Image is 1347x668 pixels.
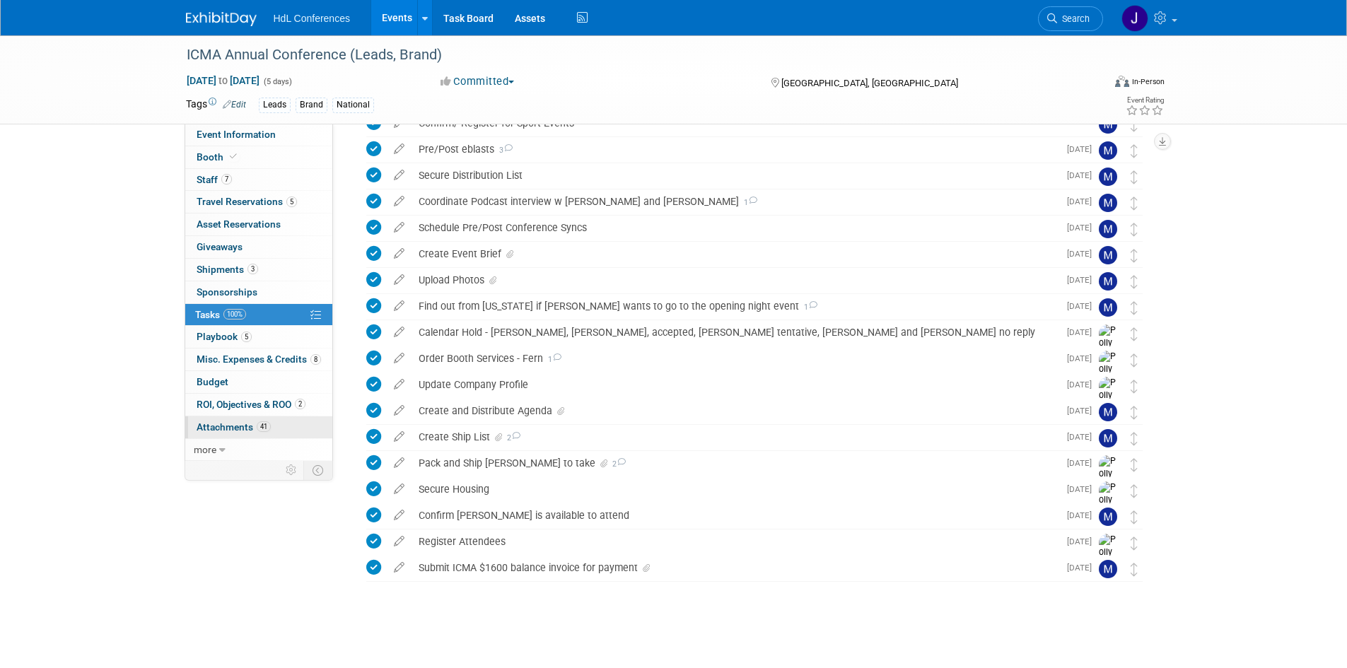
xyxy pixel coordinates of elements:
[387,404,412,417] a: edit
[1131,118,1138,131] i: Move task
[1131,327,1138,341] i: Move task
[1099,429,1117,447] img: Melissa Heiselt
[1067,537,1099,546] span: [DATE]
[1067,249,1099,259] span: [DATE]
[387,352,412,365] a: edit
[1067,432,1099,442] span: [DATE]
[247,264,258,274] span: 3
[412,373,1059,397] div: Update Company Profile
[412,556,1059,580] div: Submit ICMA $1600 balance invoice for payment
[186,97,246,113] td: Tags
[186,12,257,26] img: ExhibitDay
[543,355,561,364] span: 1
[257,421,271,432] span: 41
[1099,455,1120,493] img: Polly Tracy
[387,430,412,443] a: edit
[1131,76,1165,87] div: In-Person
[387,378,412,391] a: edit
[197,196,297,207] span: Travel Reservations
[1115,76,1129,87] img: Format-Inperson.png
[185,281,332,303] a: Sponsorships
[241,332,252,342] span: 5
[412,268,1059,292] div: Upload Photos
[1126,97,1164,104] div: Event Rating
[332,98,374,112] div: National
[387,326,412,339] a: edit
[1131,249,1138,262] i: Move task
[412,477,1059,501] div: Secure Housing
[412,137,1059,161] div: Pre/Post eblasts
[1067,484,1099,494] span: [DATE]
[185,191,332,213] a: Travel Reservations5
[295,399,305,409] span: 2
[185,146,332,168] a: Booth
[185,304,332,326] a: Tasks100%
[412,451,1059,475] div: Pack and Ship [PERSON_NAME] to take
[412,216,1059,240] div: Schedule Pre/Post Conference Syncs
[387,195,412,208] a: edit
[412,503,1059,527] div: Confirm [PERSON_NAME] is available to attend
[1121,5,1148,32] img: Johnny Nguyen
[1099,141,1117,160] img: Melissa Heiselt
[387,300,412,312] a: edit
[197,151,240,163] span: Booth
[274,13,350,24] span: HdL Conferences
[185,439,332,461] a: more
[610,459,626,469] span: 2
[781,78,958,88] span: [GEOGRAPHIC_DATA], [GEOGRAPHIC_DATA]
[412,294,1059,318] div: Find out from [US_STATE] if [PERSON_NAME] wants to go to the opening night event
[1131,170,1138,184] i: Move task
[197,129,276,140] span: Event Information
[185,348,332,370] a: Misc. Expenses & Credits8
[1131,197,1138,210] i: Move task
[310,354,321,365] span: 8
[412,242,1059,266] div: Create Event Brief
[1067,327,1099,337] span: [DATE]
[1131,223,1138,236] i: Move task
[197,376,228,387] span: Budget
[387,221,412,234] a: edit
[1131,484,1138,498] i: Move task
[197,399,305,410] span: ROI, Objectives & ROO
[1067,406,1099,416] span: [DATE]
[387,169,412,182] a: edit
[197,218,281,230] span: Asset Reservations
[799,303,817,312] span: 1
[412,346,1059,370] div: Order Booth Services - Fern
[1131,406,1138,419] i: Move task
[1131,563,1138,576] i: Move task
[436,74,520,89] button: Committed
[1067,301,1099,311] span: [DATE]
[739,198,757,207] span: 1
[223,309,246,320] span: 100%
[197,331,252,342] span: Playbook
[387,483,412,496] a: edit
[197,264,258,275] span: Shipments
[412,425,1059,449] div: Create Ship List
[279,461,304,479] td: Personalize Event Tab Strip
[1067,223,1099,233] span: [DATE]
[387,457,412,469] a: edit
[216,75,230,86] span: to
[197,174,232,185] span: Staff
[185,371,332,393] a: Budget
[1099,298,1117,317] img: Melissa Heiselt
[494,146,513,155] span: 3
[1099,377,1120,414] img: Polly Tracy
[387,274,412,286] a: edit
[1099,168,1117,186] img: Melissa Heiselt
[412,529,1059,553] div: Register Attendees
[1099,351,1120,388] img: Polly Tracy
[195,309,246,320] span: Tasks
[262,77,292,86] span: (5 days)
[259,98,291,112] div: Leads
[1099,272,1117,291] img: Melissa Heiselt
[1099,220,1117,238] img: Melissa Heiselt
[194,444,216,455] span: more
[1131,144,1138,158] i: Move task
[230,153,237,160] i: Booth reservation complete
[1067,197,1099,206] span: [DATE]
[185,394,332,416] a: ROI, Objectives & ROO2
[1057,13,1090,24] span: Search
[185,213,332,235] a: Asset Reservations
